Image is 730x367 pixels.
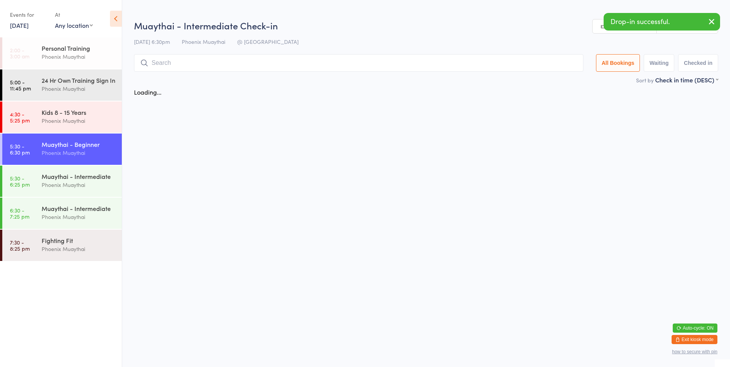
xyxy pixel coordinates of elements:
[2,69,122,101] a: 5:00 -11:45 pm24 Hr Own Training Sign InPhoenix Muaythai
[673,324,717,333] button: Auto-cycle: ON
[42,116,115,125] div: Phoenix Muaythai
[10,175,30,187] time: 5:30 - 6:25 pm
[655,76,718,84] div: Check in time (DESC)
[672,349,717,354] button: how to secure with pin
[134,38,170,45] span: [DATE] 6:30pm
[42,140,115,148] div: Muaythai - Beginner
[134,54,583,72] input: Search
[182,38,225,45] span: Phoenix Muaythai
[42,236,115,245] div: Fighting Fit
[42,204,115,212] div: Muaythai - Intermediate
[10,79,31,91] time: 5:00 - 11:45 pm
[42,84,115,93] div: Phoenix Muaythai
[134,88,162,96] div: Loading...
[2,230,122,261] a: 7:30 -8:25 pmFighting FitPhoenix Muaythai
[2,166,122,197] a: 5:30 -6:25 pmMuaythai - IntermediatePhoenix Muaythai
[237,38,299,45] span: @ [GEOGRAPHIC_DATA]
[10,207,29,219] time: 6:30 - 7:25 pm
[10,47,29,59] time: 2:00 - 3:00 am
[10,111,30,123] time: 4:30 - 5:25 pm
[2,198,122,229] a: 6:30 -7:25 pmMuaythai - IntermediatePhoenix Muaythai
[604,13,720,31] div: Drop-in successful.
[55,8,93,21] div: At
[42,180,115,189] div: Phoenix Muaythai
[10,239,30,251] time: 7:30 - 8:25 pm
[10,8,47,21] div: Events for
[2,101,122,133] a: 4:30 -5:25 pmKids 8 - 15 YearsPhoenix Muaythai
[42,44,115,52] div: Personal Training
[10,21,29,29] a: [DATE]
[42,108,115,116] div: Kids 8 - 15 Years
[636,76,654,84] label: Sort by
[42,148,115,157] div: Phoenix Muaythai
[10,143,30,155] time: 5:30 - 6:30 pm
[596,54,640,72] button: All Bookings
[644,54,674,72] button: Waiting
[42,245,115,253] div: Phoenix Muaythai
[672,335,717,344] button: Exit kiosk mode
[55,21,93,29] div: Any location
[42,172,115,180] div: Muaythai - Intermediate
[42,212,115,221] div: Phoenix Muaythai
[2,134,122,165] a: 5:30 -6:30 pmMuaythai - BeginnerPhoenix Muaythai
[42,76,115,84] div: 24 Hr Own Training Sign In
[2,37,122,69] a: 2:00 -3:00 amPersonal TrainingPhoenix Muaythai
[42,52,115,61] div: Phoenix Muaythai
[678,54,718,72] button: Checked in
[134,19,718,32] h2: Muaythai - Intermediate Check-in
